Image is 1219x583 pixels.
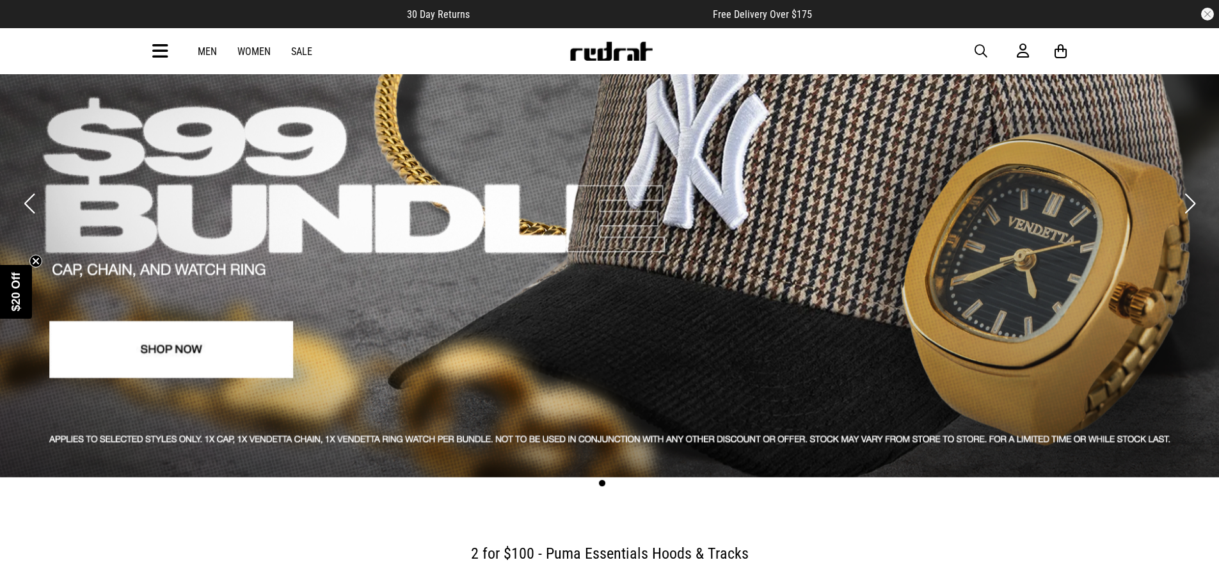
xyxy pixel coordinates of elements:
iframe: Customer reviews powered by Trustpilot [495,8,687,20]
span: Free Delivery Over $175 [713,8,812,20]
button: Open LiveChat chat widget [10,5,49,44]
a: Men [198,45,217,58]
button: Close teaser [29,255,42,268]
span: $20 Off [10,272,22,311]
button: Next slide [1181,189,1199,218]
a: Women [237,45,271,58]
button: Previous slide [20,189,38,218]
h2: 2 for $100 - Puma Essentials Hoods & Tracks [118,541,1101,566]
span: 30 Day Returns [407,8,470,20]
img: Redrat logo [569,42,653,61]
a: Sale [291,45,312,58]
